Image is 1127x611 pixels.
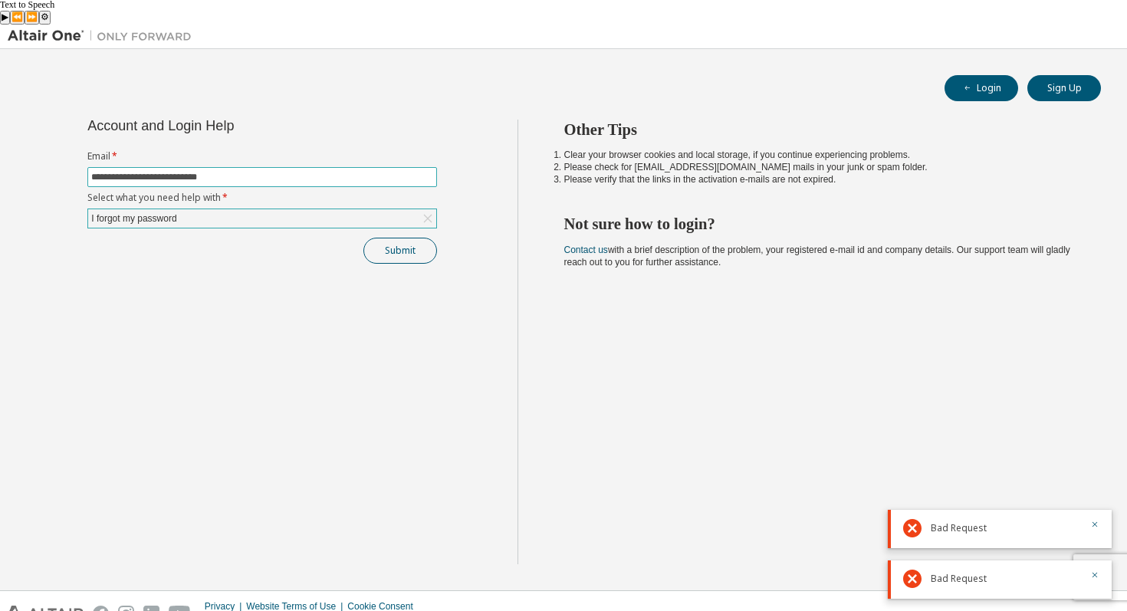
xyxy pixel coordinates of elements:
[945,75,1018,101] button: Login
[564,149,1074,161] li: Clear your browser cookies and local storage, if you continue experiencing problems.
[8,28,199,44] img: Altair One
[363,238,437,264] button: Submit
[87,192,437,204] label: Select what you need help with
[1027,75,1101,101] button: Sign Up
[87,150,437,163] label: Email
[564,245,1070,268] span: with a brief description of the problem, your registered e-mail id and company details. Our suppo...
[564,120,1074,140] h2: Other Tips
[25,11,39,25] button: Forward
[564,161,1074,173] li: Please check for [EMAIL_ADDRESS][DOMAIN_NAME] mails in your junk or spam folder.
[564,214,1074,234] h2: Not sure how to login?
[88,209,436,228] div: I forgot my password
[10,11,25,25] button: Previous
[87,120,367,132] div: Account and Login Help
[931,573,987,585] span: Bad Request
[39,11,51,25] button: Settings
[564,245,608,255] a: Contact us
[931,522,987,534] span: Bad Request
[564,173,1074,186] li: Please verify that the links in the activation e-mails are not expired.
[89,210,179,227] div: I forgot my password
